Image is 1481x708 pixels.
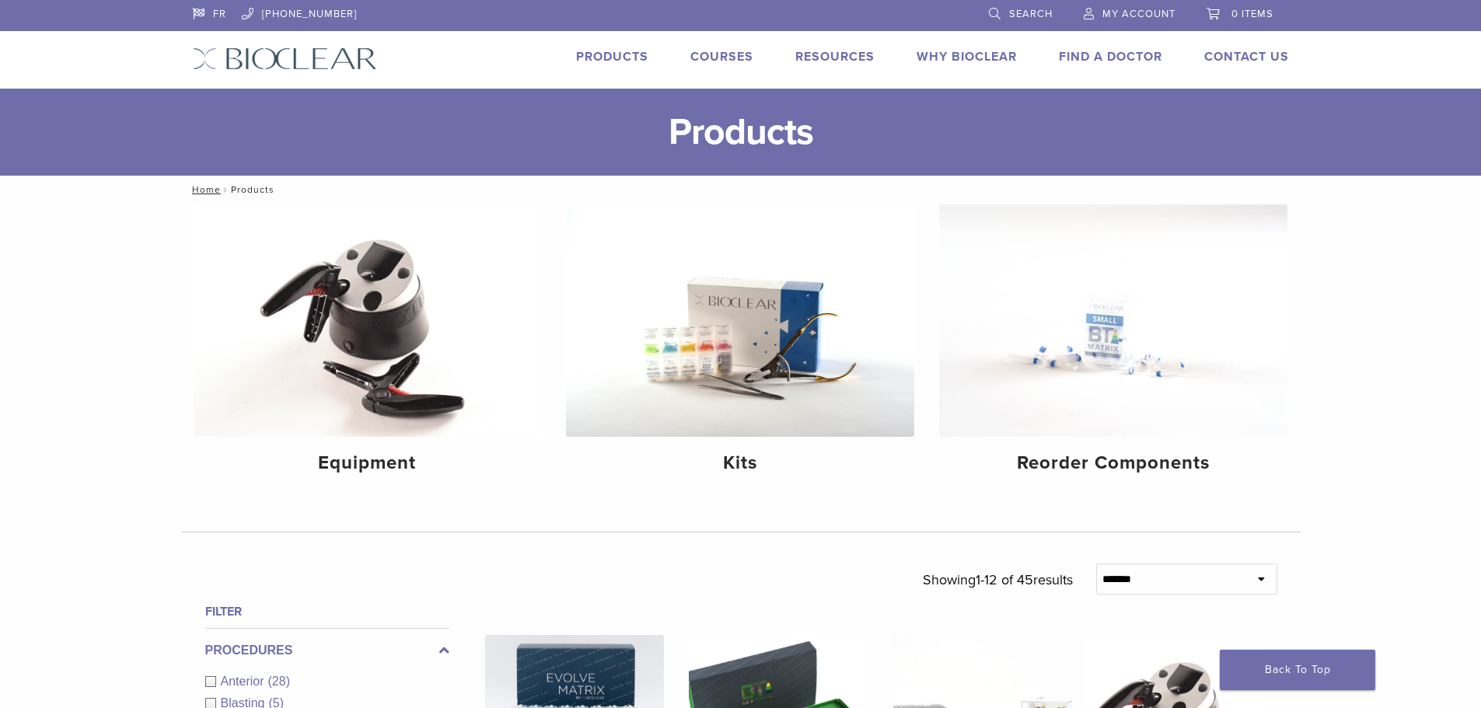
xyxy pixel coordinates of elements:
[917,49,1017,65] a: Why Bioclear
[187,184,221,195] a: Home
[1102,8,1175,20] span: My Account
[221,186,231,194] span: /
[193,47,377,70] img: Bioclear
[939,204,1287,487] a: Reorder Components
[566,204,914,487] a: Kits
[939,204,1287,437] img: Reorder Components
[205,641,449,660] label: Procedures
[578,449,902,477] h4: Kits
[206,449,529,477] h4: Equipment
[976,571,1033,588] span: 1-12 of 45
[205,602,449,621] h4: Filter
[952,449,1275,477] h4: Reorder Components
[194,204,542,487] a: Equipment
[566,204,914,437] img: Kits
[194,204,542,437] img: Equipment
[1009,8,1053,20] span: Search
[181,176,1301,204] nav: Products
[576,49,648,65] a: Products
[1204,49,1289,65] a: Contact Us
[795,49,875,65] a: Resources
[268,675,290,688] span: (28)
[221,675,268,688] span: Anterior
[690,49,753,65] a: Courses
[1059,49,1162,65] a: Find A Doctor
[1231,8,1273,20] span: 0 items
[923,563,1073,596] p: Showing results
[1220,650,1375,690] a: Back To Top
